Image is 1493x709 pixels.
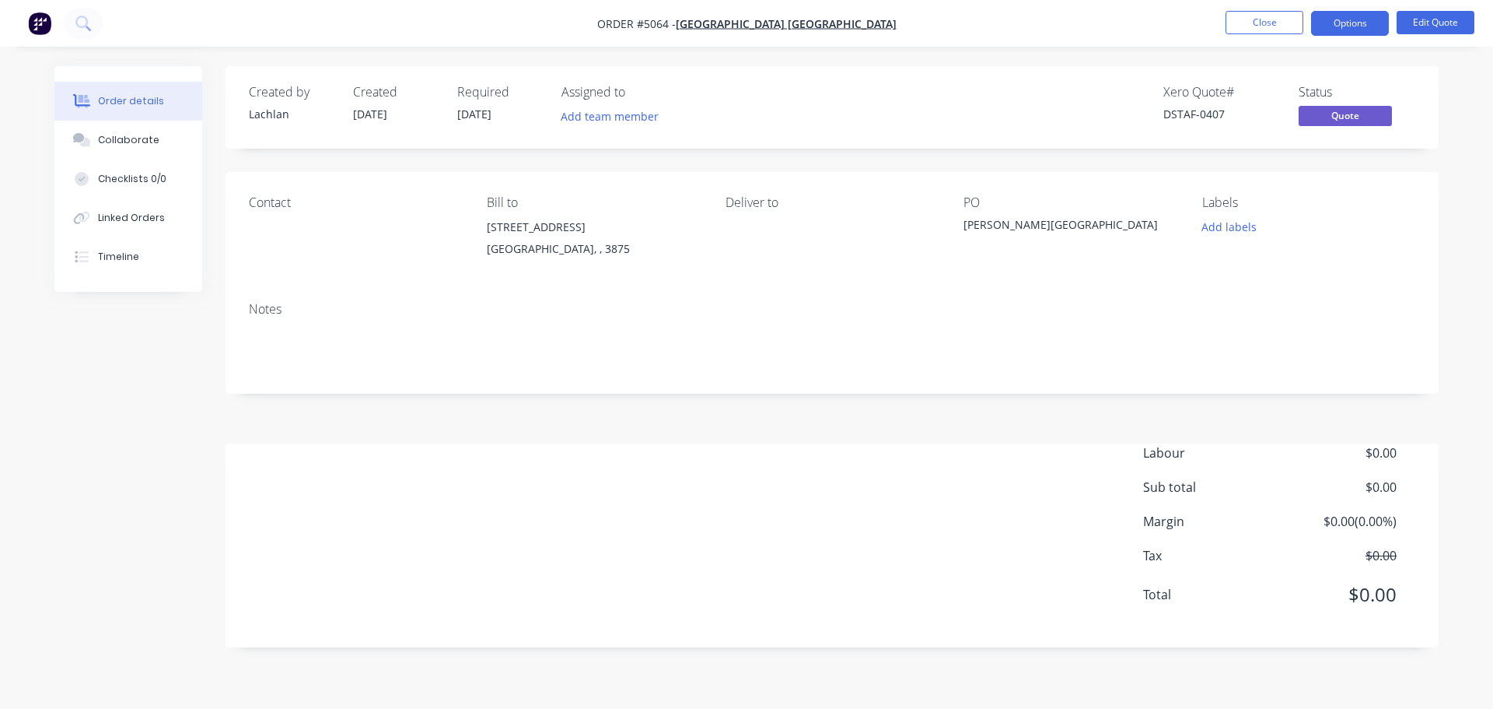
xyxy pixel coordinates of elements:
button: Quote [1299,106,1392,129]
div: Status [1299,85,1415,100]
span: $0.00 [1281,546,1397,565]
div: [PERSON_NAME][GEOGRAPHIC_DATA] [963,216,1158,238]
img: Factory [28,12,51,35]
a: [GEOGRAPHIC_DATA] [GEOGRAPHIC_DATA] [676,16,897,31]
div: [GEOGRAPHIC_DATA], , 3875 [487,238,700,260]
span: Tax [1143,546,1281,565]
div: Bill to [487,195,700,210]
div: Created [353,85,439,100]
div: Deliver to [726,195,939,210]
div: Checklists 0/0 [98,172,166,186]
button: Linked Orders [54,198,202,237]
button: Collaborate [54,121,202,160]
div: Order details [98,94,164,108]
div: Linked Orders [98,211,165,225]
span: Sub total [1143,478,1281,497]
div: Timeline [98,250,139,264]
div: Contact [249,195,462,210]
div: [STREET_ADDRESS] [487,216,700,238]
span: $0.00 [1281,581,1397,609]
span: [DATE] [457,107,491,121]
button: Options [1311,11,1389,36]
span: [DATE] [353,107,387,121]
span: Total [1143,585,1281,604]
button: Order details [54,82,202,121]
span: Order #5064 - [597,16,676,31]
div: PO [963,195,1177,210]
span: Margin [1143,512,1281,531]
button: Add team member [553,106,667,127]
button: Add labels [1193,216,1264,237]
div: [STREET_ADDRESS][GEOGRAPHIC_DATA], , 3875 [487,216,700,266]
button: Timeline [54,237,202,276]
div: Lachlan [249,106,334,122]
div: DSTAF-0407 [1163,106,1280,122]
button: Close [1226,11,1303,34]
div: Notes [249,302,1415,317]
div: Collaborate [98,133,159,147]
span: $0.00 ( 0.00 %) [1281,512,1397,531]
div: Assigned to [561,85,717,100]
span: Labour [1143,444,1281,462]
button: Add team member [561,106,667,127]
button: Edit Quote [1397,11,1474,34]
span: $0.00 [1281,444,1397,462]
span: Quote [1299,106,1392,125]
div: Xero Quote # [1163,85,1280,100]
div: Labels [1202,195,1415,210]
button: Checklists 0/0 [54,160,202,198]
div: Required [457,85,543,100]
span: $0.00 [1281,478,1397,497]
div: Created by [249,85,334,100]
